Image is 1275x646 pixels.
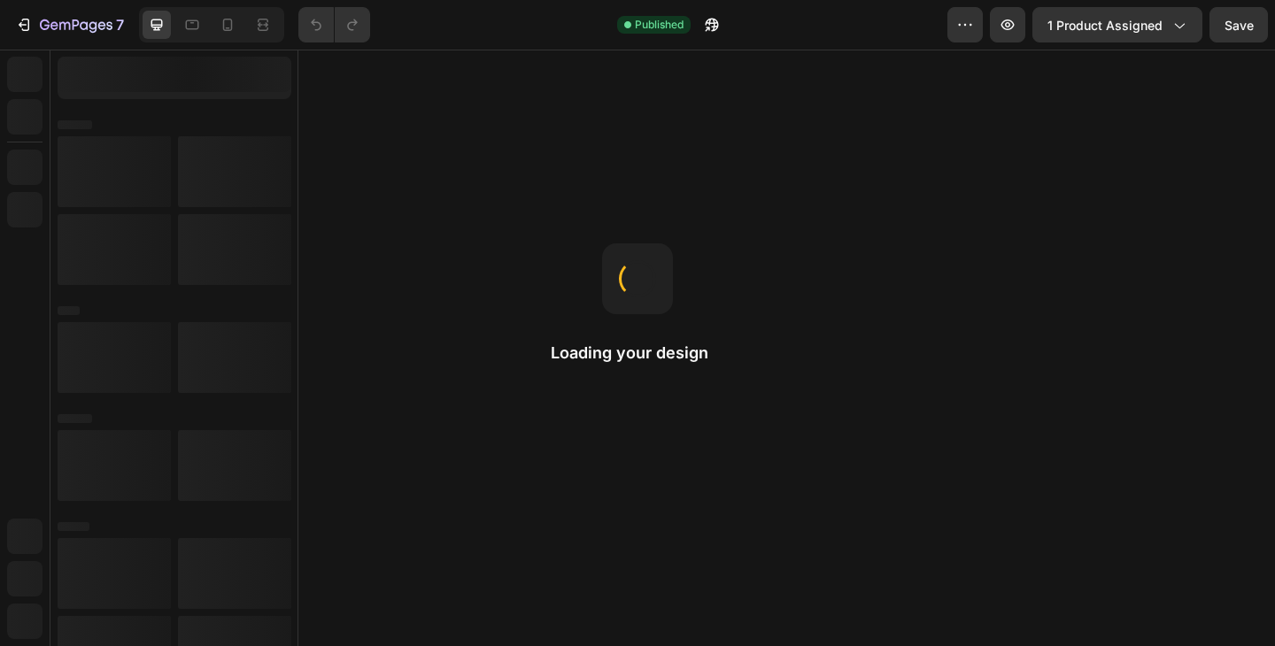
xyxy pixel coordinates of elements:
[1032,7,1202,42] button: 1 product assigned
[116,14,124,35] p: 7
[551,342,724,364] h2: Loading your design
[1209,7,1268,42] button: Save
[1225,18,1254,33] span: Save
[635,17,684,33] span: Published
[1047,16,1163,35] span: 1 product assigned
[7,7,132,42] button: 7
[298,7,370,42] div: Undo/Redo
